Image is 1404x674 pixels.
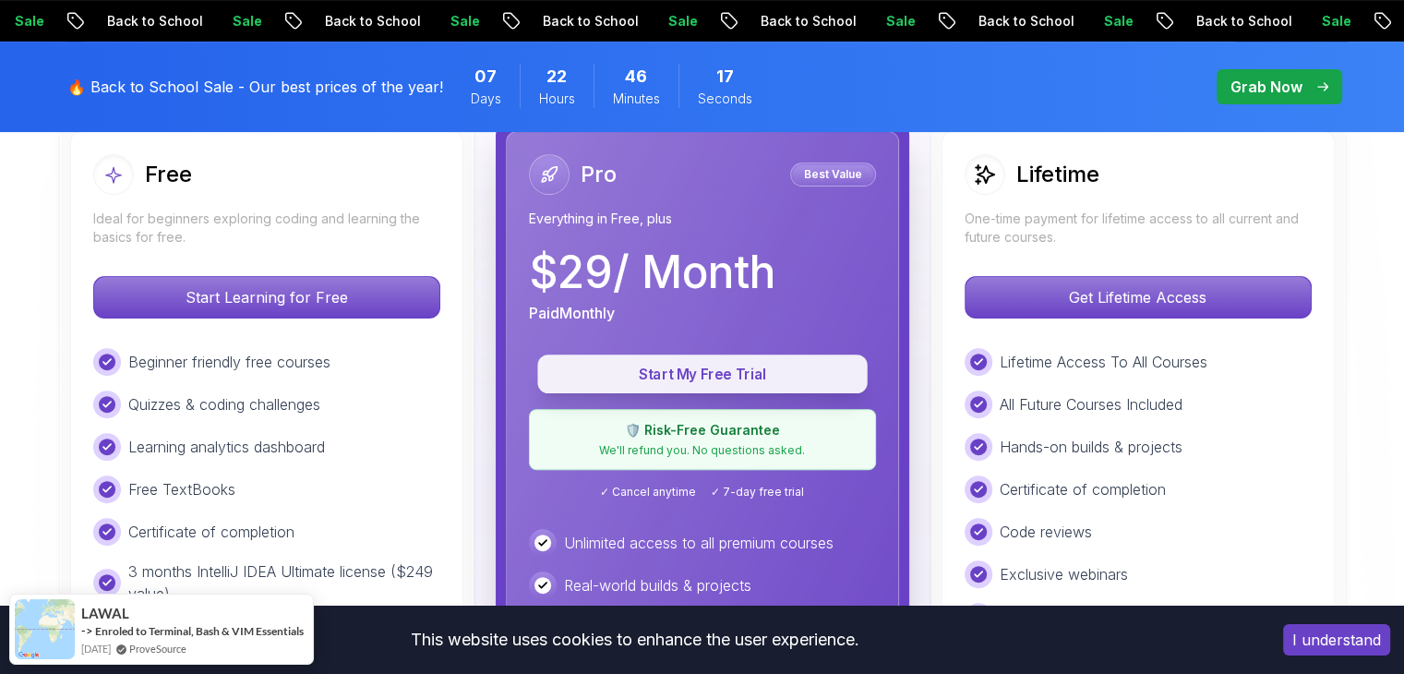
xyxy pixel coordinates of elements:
[14,620,1255,660] div: This website uses cookies to enhance the user experience.
[966,277,1311,318] p: Get Lifetime Access
[1000,393,1182,415] p: All Future Courses Included
[965,276,1312,319] button: Get Lifetime Access
[666,12,791,30] p: Back to School
[793,165,873,184] p: Best Value
[965,288,1312,307] a: Get Lifetime Access
[529,210,876,228] p: Everything in Free, plus
[81,641,111,656] span: [DATE]
[539,90,575,108] span: Hours
[138,12,197,30] p: Sale
[128,478,235,500] p: Free TextBooks
[564,532,834,554] p: Unlimited access to all premium courses
[474,64,497,90] span: 7 Days
[529,302,615,324] p: Paid Monthly
[564,574,751,596] p: Real-world builds & projects
[128,436,325,458] p: Learning analytics dashboard
[546,64,567,90] span: 22 Hours
[711,485,804,499] span: ✓ 7-day free trial
[965,210,1312,247] p: One-time payment for lifetime access to all current and future courses.
[355,12,414,30] p: Sale
[93,210,440,247] p: Ideal for beginners exploring coding and learning the basics for free.
[1009,12,1068,30] p: Sale
[93,288,440,307] a: Start Learning for Free
[81,623,93,638] span: ->
[95,624,304,638] a: Enroled to Terminal, Bash & VIM Essentials
[1000,351,1207,373] p: Lifetime Access To All Courses
[1227,12,1286,30] p: Sale
[128,560,440,605] p: 3 months IntelliJ IDEA Ultimate license ($249 value)
[15,599,75,659] img: provesource social proof notification image
[1283,624,1390,656] button: Accept cookies
[698,90,752,108] span: Seconds
[81,606,129,621] span: LAWAL
[93,276,440,319] button: Start Learning for Free
[1000,521,1092,543] p: Code reviews
[12,12,138,30] p: Back to School
[1000,563,1128,585] p: Exclusive webinars
[600,485,696,499] span: ✓ Cancel anytime
[529,250,775,295] p: $ 29 / Month
[448,12,573,30] p: Back to School
[558,364,846,385] p: Start My Free Trial
[791,12,850,30] p: Sale
[541,443,864,458] p: We'll refund you. No questions asked.
[471,90,501,108] span: Days
[94,277,439,318] p: Start Learning for Free
[581,160,617,189] h2: Pro
[67,76,443,98] p: 🔥 Back to School Sale - Our best prices of the year!
[1000,478,1166,500] p: Certificate of completion
[230,12,355,30] p: Back to School
[541,421,864,439] p: 🛡️ Risk-Free Guarantee
[145,160,192,189] h2: Free
[1016,160,1099,189] h2: Lifetime
[1101,12,1227,30] p: Back to School
[128,351,330,373] p: Beginner friendly free courses
[129,641,186,656] a: ProveSource
[128,393,320,415] p: Quizzes & coding challenges
[883,12,1009,30] p: Back to School
[537,355,867,393] button: Start My Free Trial
[128,521,294,543] p: Certificate of completion
[625,64,647,90] span: 46 Minutes
[716,64,734,90] span: 17 Seconds
[613,90,660,108] span: Minutes
[1230,76,1302,98] p: Grab Now
[1000,436,1182,458] p: Hands-on builds & projects
[573,12,632,30] p: Sale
